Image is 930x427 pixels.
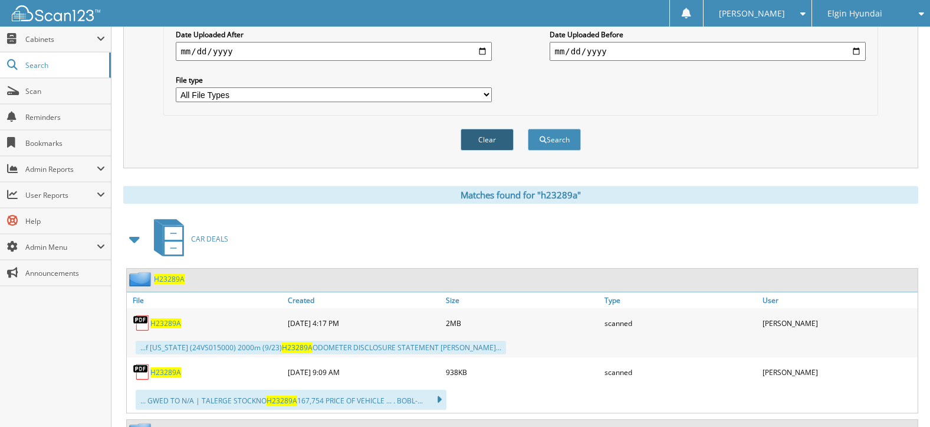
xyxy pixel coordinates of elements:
[282,343,313,353] span: H23289A
[176,75,491,85] label: File type
[602,292,760,308] a: Type
[760,360,918,384] div: [PERSON_NAME]
[719,10,785,17] span: [PERSON_NAME]
[25,112,105,122] span: Reminders
[154,274,185,284] a: H23289A
[443,360,601,384] div: 938KB
[25,216,105,226] span: Help
[176,42,491,61] input: start
[25,242,97,252] span: Admin Menu
[285,360,443,384] div: [DATE] 9:09 AM
[129,272,154,286] img: folder2.png
[191,234,228,244] span: CAR DEALS
[827,10,882,17] span: Elgin Hyundai
[602,360,760,384] div: scanned
[150,367,181,377] a: H23289A
[25,138,105,148] span: Bookmarks
[461,129,514,151] button: Clear
[150,318,181,328] a: H23289A
[267,396,297,406] span: H23289A
[25,164,97,174] span: Admin Reports
[550,42,865,61] input: end
[133,314,150,332] img: PDF.png
[136,390,446,410] div: ... GWED TO N/A | TALERGE STOCKNO 167,754 PRICE OF VEHICLE ... . BOBL-...
[443,311,601,335] div: 2MB
[602,311,760,335] div: scanned
[760,292,918,308] a: User
[25,34,97,44] span: Cabinets
[176,30,491,40] label: Date Uploaded After
[25,60,103,70] span: Search
[136,341,506,354] div: ...f [US_STATE] (24VS015000) 2000m (9/23) ODOMETER DISCLOSURE STATEMENT [PERSON_NAME]...
[285,311,443,335] div: [DATE] 4:17 PM
[528,129,581,151] button: Search
[12,5,100,21] img: scan123-logo-white.svg
[147,216,228,262] a: CAR DEALS
[25,190,97,200] span: User Reports
[127,292,285,308] a: File
[443,292,601,308] a: Size
[871,370,930,427] iframe: Chat Widget
[133,363,150,381] img: PDF.png
[760,311,918,335] div: [PERSON_NAME]
[550,30,865,40] label: Date Uploaded Before
[25,268,105,278] span: Announcements
[25,86,105,96] span: Scan
[123,186,918,204] div: Matches found for "h23289a"
[285,292,443,308] a: Created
